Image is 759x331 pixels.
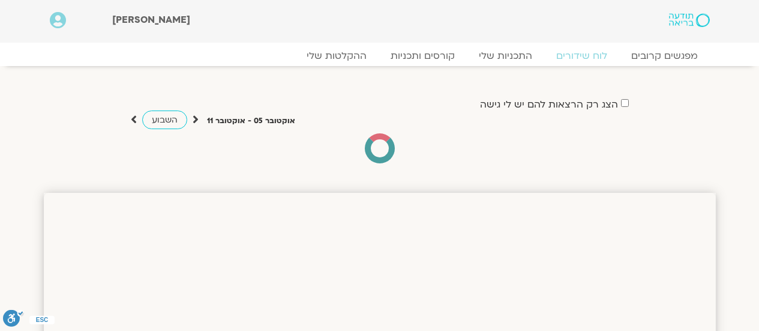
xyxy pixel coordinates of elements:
[142,111,187,129] a: השבוע
[112,13,190,26] span: [PERSON_NAME]
[50,50,710,62] nav: Menu
[467,50,544,62] a: התכניות שלי
[207,115,295,127] p: אוקטובר 05 - אוקטובר 11
[480,99,618,110] label: הצג רק הרצאות להם יש לי גישה
[619,50,710,62] a: מפגשים קרובים
[544,50,619,62] a: לוח שידורים
[295,50,379,62] a: ההקלטות שלי
[379,50,467,62] a: קורסים ותכניות
[152,114,178,126] span: השבוע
